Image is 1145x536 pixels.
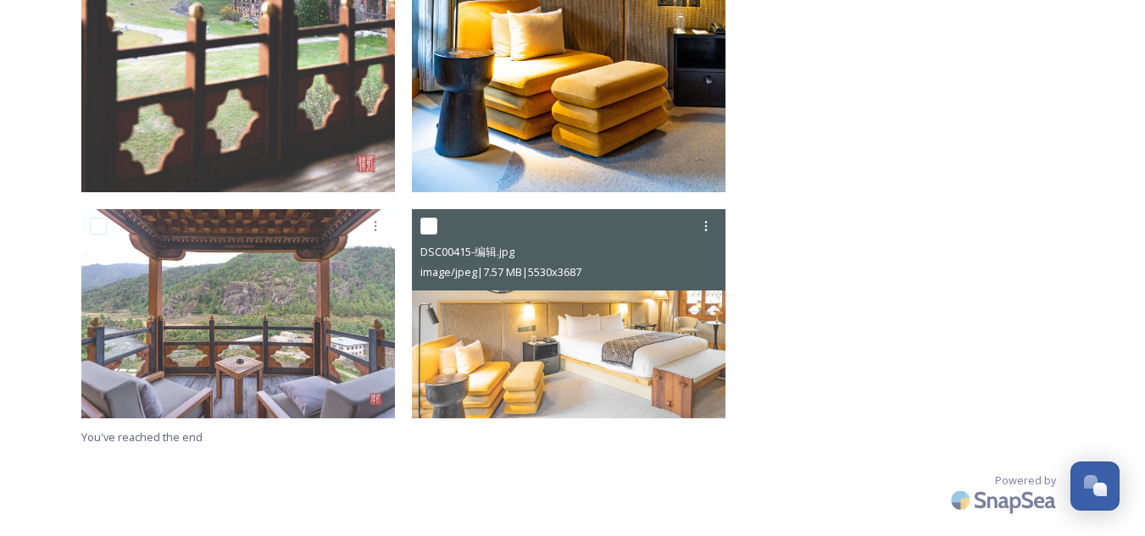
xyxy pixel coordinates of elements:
[420,264,581,279] span: image/jpeg | 7.57 MB | 5530 x 3687
[946,480,1064,520] img: SnapSea Logo
[412,209,725,418] img: DSC00415-编辑.jpg
[420,244,514,259] span: DSC00415-编辑.jpg
[81,209,395,418] img: DSC00416.jpg
[1070,461,1120,511] button: Open Chat
[995,472,1056,489] span: Powered by
[81,429,203,445] span: You've reached the end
